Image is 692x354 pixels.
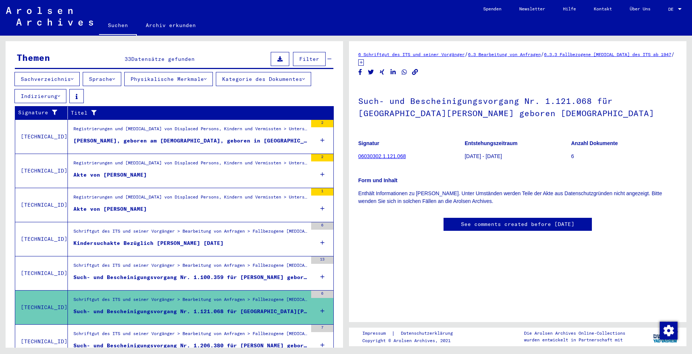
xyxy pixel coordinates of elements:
[358,140,379,146] b: Signatur
[358,84,677,129] h1: Such- und Bescheinigungsvorgang Nr. 1.121.068 für [GEOGRAPHIC_DATA][PERSON_NAME] geboren [DEMOGRA...
[311,325,333,332] div: 7
[367,68,375,77] button: Share on Twitter
[71,109,319,117] div: Titel
[73,194,307,204] div: Registrierungen und [MEDICAL_DATA] von Displaced Persons, Kindern und Vermissten > Unterstützungs...
[389,68,397,77] button: Share on LinkedIn
[15,222,68,256] td: [TECHNICAL_ID]
[73,160,307,183] div: Registrierungen und [MEDICAL_DATA] von Displaced Persons, Kindern und Vermissten > Unterstützungs...
[18,109,62,117] div: Signature
[660,322,678,340] img: Zustimmung ändern
[541,51,544,58] span: /
[14,89,66,103] button: Indizierung
[378,68,386,77] button: Share on Xing
[311,256,333,264] div: 13
[124,72,213,86] button: Physikalische Merkmale
[659,321,677,339] div: Zustimmung ändern
[73,262,307,272] div: Schriftgut des ITS und seiner Vorgänger > Bearbeitung von Anfragen > Fallbezogene [MEDICAL_DATA] ...
[465,140,517,146] b: Entstehungszeitraum
[401,68,408,77] button: Share on WhatsApp
[6,7,93,26] img: Arolsen_neg.svg
[73,125,307,136] div: Registrierungen und [MEDICAL_DATA] von Displaced Persons, Kindern und Vermissten > Unterstützungs...
[668,7,676,12] span: DE
[15,256,68,290] td: [TECHNICAL_ID]
[299,56,319,62] span: Filter
[362,337,462,344] p: Copyright © Arolsen Archives, 2021
[15,188,68,222] td: [TECHNICAL_ID]
[311,188,333,196] div: 1
[356,68,364,77] button: Share on Facebook
[137,16,205,34] a: Archiv erkunden
[99,16,137,36] a: Suchen
[652,327,679,346] img: yv_logo.png
[671,51,675,58] span: /
[311,222,333,230] div: 6
[73,171,147,179] div: Akte von [PERSON_NAME]
[465,51,468,58] span: /
[362,330,392,337] a: Impressum
[524,330,625,337] p: Die Arolsen Archives Online-Collections
[73,273,307,281] div: Such- und Bescheinigungsvorgang Nr. 1.100.359 für [PERSON_NAME] geboren [DEMOGRAPHIC_DATA]
[358,52,465,57] a: 6 Schriftgut des ITS und seiner Vorgänger
[395,330,462,337] a: Datenschutzerklärung
[216,72,311,86] button: Kategorie des Dokumentes
[411,68,419,77] button: Copy link
[73,330,307,341] div: Schriftgut des ITS und seiner Vorgänger > Bearbeitung von Anfragen > Fallbezogene [MEDICAL_DATA] ...
[571,140,618,146] b: Anzahl Dokumente
[71,107,326,119] div: Titel
[73,342,307,350] div: Such- und Bescheinigungsvorgang Nr. 1.206.380 für [PERSON_NAME] geboren [DEMOGRAPHIC_DATA]
[461,220,574,228] a: See comments created before [DATE]
[73,228,307,238] div: Schriftgut des ITS und seiner Vorgänger > Bearbeitung von Anfragen > Fallbezogene [MEDICAL_DATA] ...
[73,137,307,145] div: [PERSON_NAME], geboren am [DEMOGRAPHIC_DATA], geboren in [GEOGRAPHIC_DATA]
[18,107,69,119] div: Signature
[358,153,406,159] a: 06030302.1.121.068
[468,52,541,57] a: 6.3 Bearbeitung von Anfragen
[293,52,326,66] button: Filter
[358,190,677,205] p: Enthält Informationen zu [PERSON_NAME]. Unter Umständen werden Teile der Akte aus Datenschutzgrün...
[73,205,147,213] div: Akte von [PERSON_NAME]
[311,291,333,298] div: 6
[358,177,398,183] b: Form und Inhalt
[544,52,671,57] a: 6.3.3 Fallbezogene [MEDICAL_DATA] des ITS ab 1947
[73,308,307,315] div: Such- und Bescheinigungsvorgang Nr. 1.121.068 für [GEOGRAPHIC_DATA][PERSON_NAME] geboren [DEMOGRA...
[465,153,571,160] p: [DATE] - [DATE]
[73,296,307,307] div: Schriftgut des ITS und seiner Vorgänger > Bearbeitung von Anfragen > Fallbezogene [MEDICAL_DATA] ...
[362,330,462,337] div: |
[15,154,68,188] td: [TECHNICAL_ID]
[15,290,68,324] td: [TECHNICAL_ID]
[73,239,224,247] div: Kindersuchakte Bezüglich [PERSON_NAME] [DATE]
[571,153,677,160] p: 6
[14,72,80,86] button: Sachverzeichnis
[524,337,625,343] p: wurden entwickelt in Partnerschaft mit
[83,72,121,86] button: Sprache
